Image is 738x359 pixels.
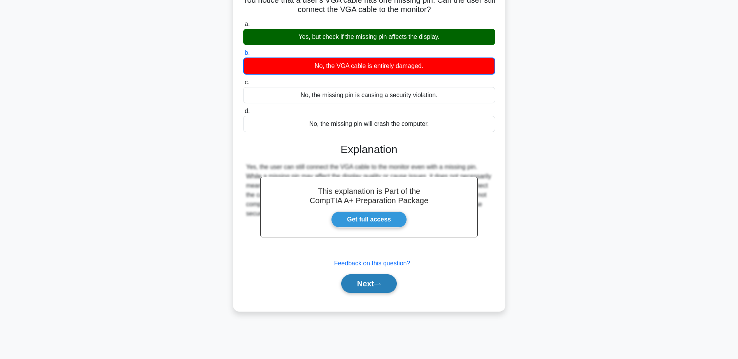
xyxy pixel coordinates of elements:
[331,211,407,228] a: Get full access
[243,116,495,132] div: No, the missing pin will crash the computer.
[245,108,250,114] span: d.
[245,49,250,56] span: b.
[245,21,250,27] span: a.
[245,79,249,85] span: c.
[243,29,495,45] div: Yes, but check if the missing pin affects the display.
[248,143,491,156] h3: Explanation
[334,260,410,267] a: Feedback on this question?
[341,274,397,293] button: Next
[243,87,495,103] div: No, the missing pin is causing a security violation.
[243,58,495,75] div: No, the VGA cable is entirely damaged.
[246,162,492,218] div: Yes, the user can still connect the VGA cable to the monitor even with a missing pin. While a mis...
